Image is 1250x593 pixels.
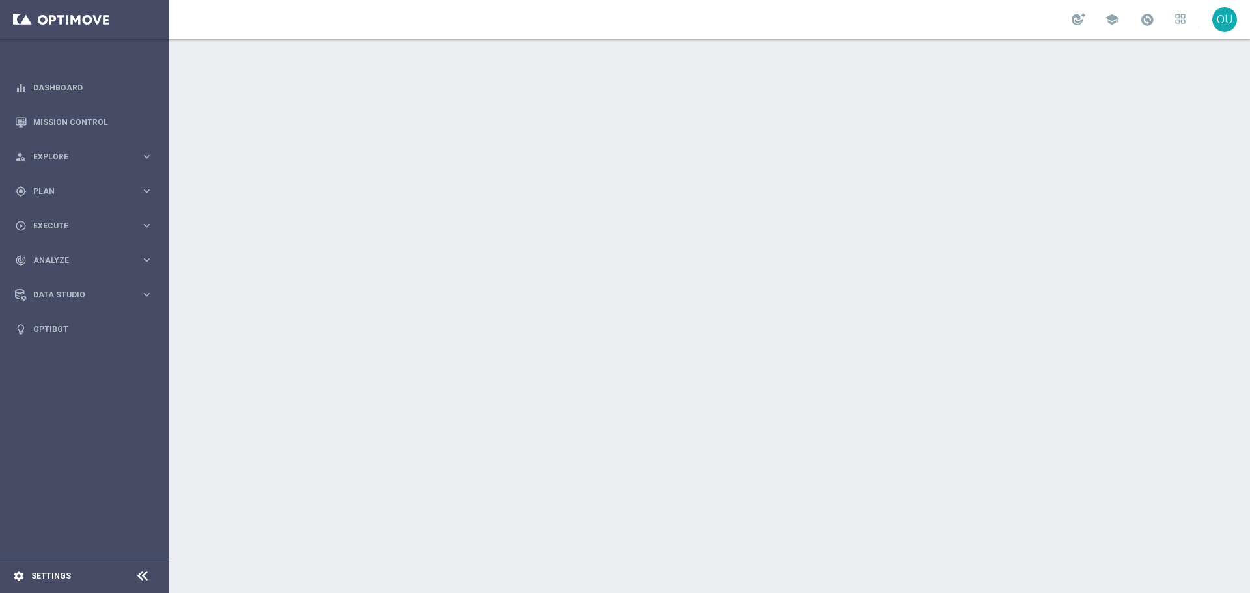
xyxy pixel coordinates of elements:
span: Execute [33,222,141,230]
i: equalizer [15,82,27,94]
button: Data Studio keyboard_arrow_right [14,290,154,300]
i: track_changes [15,255,27,266]
span: Analyze [33,256,141,264]
i: settings [13,570,25,582]
a: Settings [31,572,71,580]
div: OU [1212,7,1237,32]
i: lightbulb [15,324,27,335]
i: keyboard_arrow_right [141,254,153,266]
i: play_circle_outline [15,220,27,232]
span: Data Studio [33,291,141,299]
button: play_circle_outline Execute keyboard_arrow_right [14,221,154,231]
i: keyboard_arrow_right [141,288,153,301]
button: gps_fixed Plan keyboard_arrow_right [14,186,154,197]
div: Execute [15,220,141,232]
i: keyboard_arrow_right [141,185,153,197]
i: keyboard_arrow_right [141,150,153,163]
button: equalizer Dashboard [14,83,154,93]
a: Mission Control [33,105,153,139]
span: Plan [33,187,141,195]
button: track_changes Analyze keyboard_arrow_right [14,255,154,266]
div: Analyze [15,255,141,266]
button: person_search Explore keyboard_arrow_right [14,152,154,162]
i: gps_fixed [15,186,27,197]
span: school [1105,12,1119,27]
i: keyboard_arrow_right [141,219,153,232]
div: Optibot [15,312,153,346]
span: Explore [33,153,141,161]
div: Data Studio [15,289,141,301]
div: Mission Control [15,105,153,139]
i: person_search [15,151,27,163]
a: Optibot [33,312,153,346]
a: Dashboard [33,70,153,105]
div: Explore [15,151,141,163]
div: Plan [15,186,141,197]
button: lightbulb Optibot [14,324,154,335]
div: Dashboard [15,70,153,105]
button: Mission Control [14,117,154,128]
